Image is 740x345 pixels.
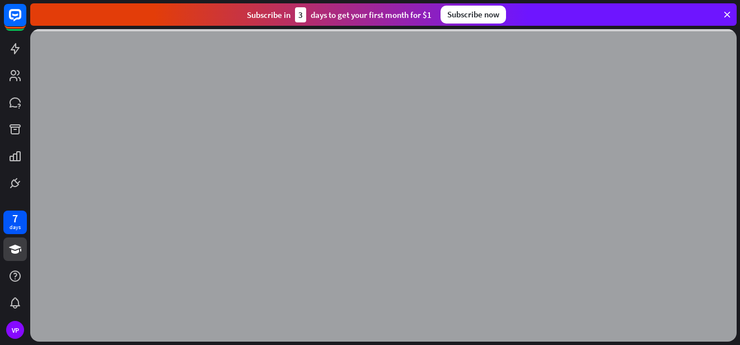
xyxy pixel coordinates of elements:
div: Subscribe in days to get your first month for $1 [247,7,432,22]
div: VP [6,321,24,339]
div: Subscribe now [441,6,506,24]
div: days [10,223,21,231]
div: 7 [12,213,18,223]
a: 7 days [3,211,27,234]
div: 3 [295,7,306,22]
